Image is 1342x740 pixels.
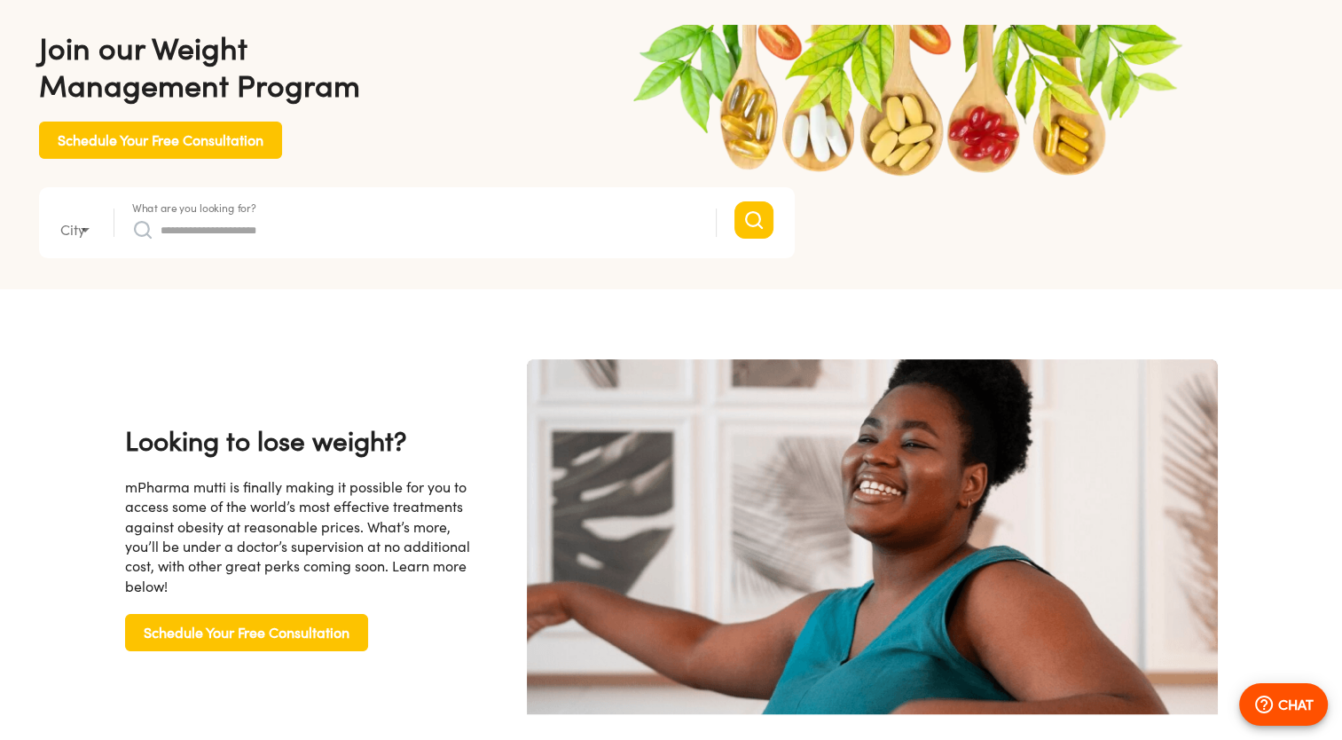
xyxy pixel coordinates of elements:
[527,359,1218,728] img: become a mutti member
[39,130,282,146] a: Schedule Your Free Consultation
[734,201,773,239] button: Search
[125,477,477,596] div: mPharma mutti is finally making it possible for you to access some of the world’s most effective ...
[39,122,282,159] button: Schedule Your Free Consultation
[132,202,256,213] label: What are you looking for?
[1278,694,1314,715] p: CHAT
[1239,683,1328,726] button: CHAT
[39,29,795,104] h4: Join our Weight Management Program
[144,620,349,645] span: Schedule Your Free Consultation
[58,128,263,153] span: Schedule Your Free Consultation
[125,422,477,460] h4: Looking to lose weight?
[125,614,368,651] button: Schedule Your Free Consultation
[125,623,368,638] a: Schedule Your Free Consultation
